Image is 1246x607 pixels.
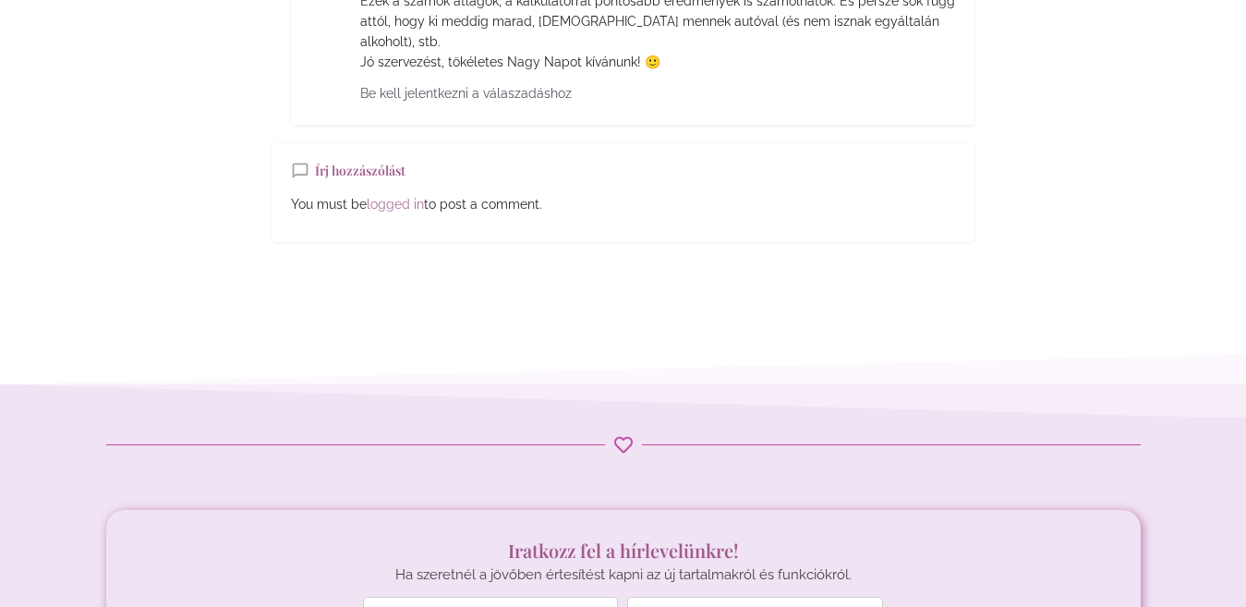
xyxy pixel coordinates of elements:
[134,563,1113,588] p: Ha szeretnél a jövőben értesítést kapni az új tartalmakról és funkciókról.
[315,162,405,180] h5: Írj hozzászólást
[134,538,1113,563] h3: Iratkozz fel a hírlevelünkre!​
[367,197,424,212] a: logged in
[360,81,586,106] a: Be kell jelentkezni a válaszadáshoz
[291,194,956,214] p: You must be to post a comment.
